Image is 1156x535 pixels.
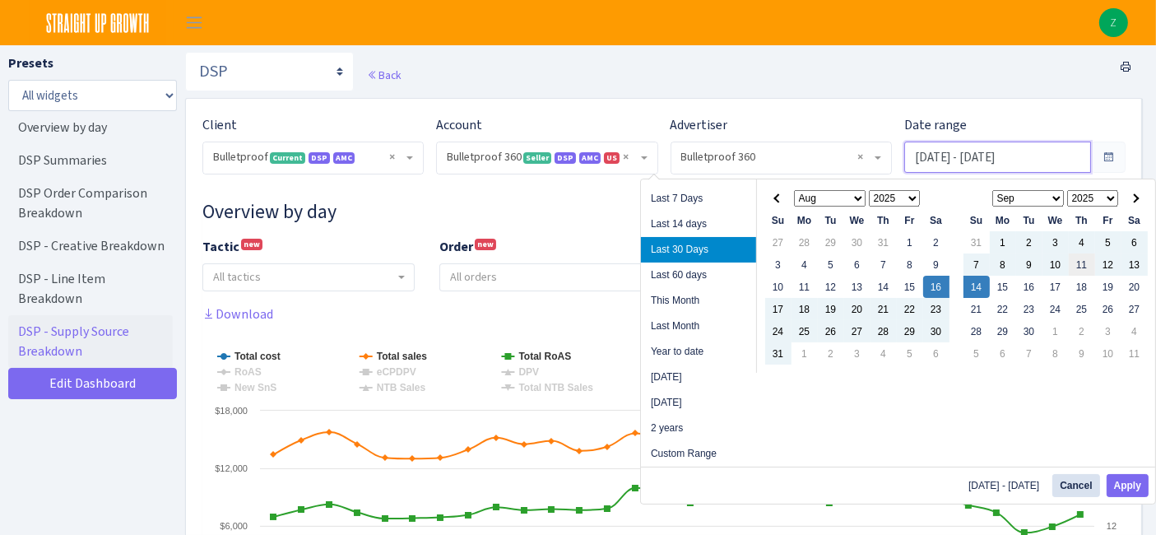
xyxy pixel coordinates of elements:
span: Bulletproof 360 [681,149,871,165]
label: Date range [904,115,967,135]
a: Back [367,67,401,82]
tspan: Total RoAS [518,351,571,362]
td: 6 [923,342,949,365]
td: 6 [990,342,1016,365]
td: 25 [792,320,818,342]
tspan: eCPDPV [377,366,416,378]
td: 25 [1069,298,1095,320]
li: Last 14 days [641,212,756,237]
span: Seller [523,152,551,164]
th: Th [870,209,897,231]
span: DSP [555,152,576,164]
li: Last 60 days [641,263,756,288]
text: $6,000 [220,521,248,531]
td: 30 [1016,320,1042,342]
li: This Month [641,288,756,314]
td: 14 [870,276,897,298]
th: Su [765,209,792,231]
span: Bulletproof <span class="badge badge-success">Current</span><span class="badge badge-primary">DSP... [203,142,423,174]
a: DSP - Line Item Breakdown [8,263,173,315]
td: 13 [1121,254,1148,276]
td: 18 [1069,276,1095,298]
td: 28 [963,320,990,342]
td: 20 [844,298,870,320]
span: Bulletproof 360 [671,142,891,174]
td: 12 [1095,254,1121,276]
td: 2 [923,231,949,254]
label: Client [202,115,237,135]
a: Z [1099,8,1128,37]
td: 18 [792,298,818,320]
td: 6 [1121,231,1148,254]
td: 30 [844,231,870,254]
th: Fr [897,209,923,231]
td: 1 [990,231,1016,254]
td: 27 [765,231,792,254]
sup: new [475,239,496,250]
td: 16 [923,276,949,298]
tspan: NTB Sales [377,382,426,393]
th: Mo [792,209,818,231]
li: Last 7 Days [641,186,756,212]
th: Tu [818,209,844,231]
text: $12,000 [215,463,248,473]
td: 7 [1016,342,1042,365]
label: Presets [8,53,53,73]
td: 27 [844,320,870,342]
span: AMC [333,152,355,164]
td: 8 [897,254,923,276]
th: Fr [1095,209,1121,231]
td: 22 [897,298,923,320]
li: [DATE] [641,390,756,416]
li: Last Month [641,314,756,339]
td: 15 [897,276,923,298]
td: 31 [870,231,897,254]
td: 29 [990,320,1016,342]
td: 23 [923,298,949,320]
td: 31 [765,342,792,365]
td: 3 [1042,231,1069,254]
th: Sa [923,209,949,231]
span: Current [270,152,305,164]
td: 2 [1069,320,1095,342]
li: Last 30 Days [641,237,756,263]
td: 5 [897,342,923,365]
th: We [1042,209,1069,231]
tspan: Total cost [234,351,281,362]
td: 13 [844,276,870,298]
th: Tu [1016,209,1042,231]
span: [DATE] - [DATE] [968,481,1046,491]
td: 8 [1042,342,1069,365]
b: Order [439,238,473,255]
tspan: Total NTB Sales [518,382,593,393]
span: US [604,152,620,164]
span: Remove all items [857,149,863,165]
td: 1 [1042,320,1069,342]
td: 20 [1121,276,1148,298]
label: Advertiser [671,115,728,135]
td: 29 [818,231,844,254]
td: 31 [963,231,990,254]
a: Edit Dashboard [8,368,177,399]
span: Bulletproof 360 <span class="badge badge-success">Seller</span><span class="badge badge-primary">... [437,142,657,174]
td: 27 [1121,298,1148,320]
li: Custom Range [641,441,756,467]
tspan: New SnS [234,382,276,393]
td: 17 [765,298,792,320]
b: Tactic [202,238,239,255]
td: 7 [963,254,990,276]
td: 29 [897,320,923,342]
th: We [844,209,870,231]
td: 11 [1069,254,1095,276]
td: 10 [1042,254,1069,276]
span: All tactics [213,269,261,285]
td: 3 [1095,320,1121,342]
td: 9 [1069,342,1095,365]
td: 4 [792,254,818,276]
td: 17 [1042,276,1069,298]
td: 4 [1121,320,1148,342]
td: 19 [1095,276,1121,298]
button: Cancel [1052,474,1099,497]
span: Remove all items [389,149,395,165]
td: 28 [870,320,897,342]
